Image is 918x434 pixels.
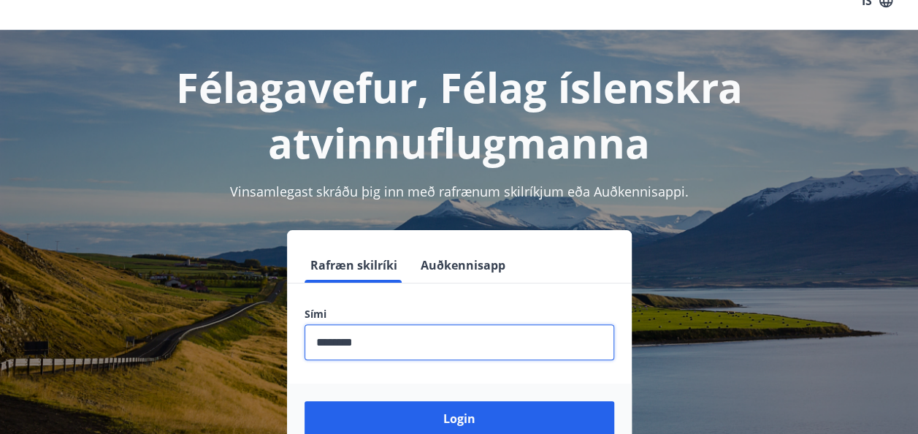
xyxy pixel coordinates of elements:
button: Rafræn skilríki [305,248,403,283]
label: Sími [305,307,614,321]
span: Vinsamlegast skráðu þig inn með rafrænum skilríkjum eða Auðkennisappi. [230,183,689,200]
h1: Félagavefur, Félag íslenskra atvinnuflugmanna [18,59,900,170]
button: Auðkennisapp [415,248,511,283]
